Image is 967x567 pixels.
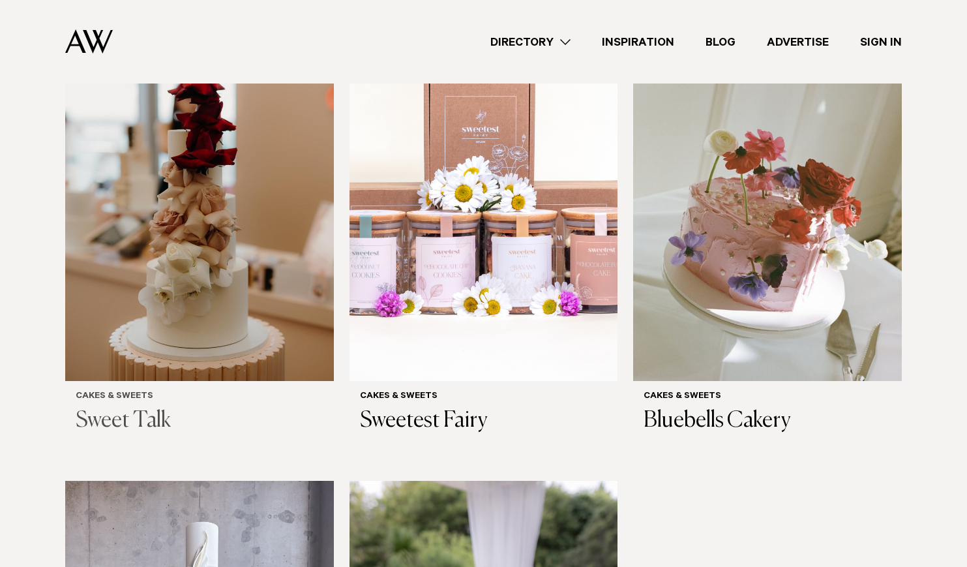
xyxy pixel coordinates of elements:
[644,408,891,435] h3: Bluebells Cakery
[690,33,751,51] a: Blog
[586,33,690,51] a: Inspiration
[350,21,618,445] a: Auckland Weddings Cakes & Sweets | Sweetest Fairy Cakes & Sweets Sweetest Fairy
[65,21,334,445] a: Auckland Weddings Cakes & Sweets | Sweet Talk Cakes & Sweets Sweet Talk
[360,408,608,435] h3: Sweetest Fairy
[65,29,113,54] img: Auckland Weddings Logo
[360,391,608,403] h6: Cakes & Sweets
[65,21,334,381] img: Auckland Weddings Cakes & Sweets | Sweet Talk
[475,33,586,51] a: Directory
[633,21,902,381] img: Auckland Weddings Cakes & Sweets | Bluebells Cakery
[633,21,902,445] a: Auckland Weddings Cakes & Sweets | Bluebells Cakery Cakes & Sweets Bluebells Cakery
[350,21,618,381] img: Auckland Weddings Cakes & Sweets | Sweetest Fairy
[76,408,323,435] h3: Sweet Talk
[751,33,844,51] a: Advertise
[644,391,891,403] h6: Cakes & Sweets
[844,33,917,51] a: Sign In
[76,391,323,403] h6: Cakes & Sweets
